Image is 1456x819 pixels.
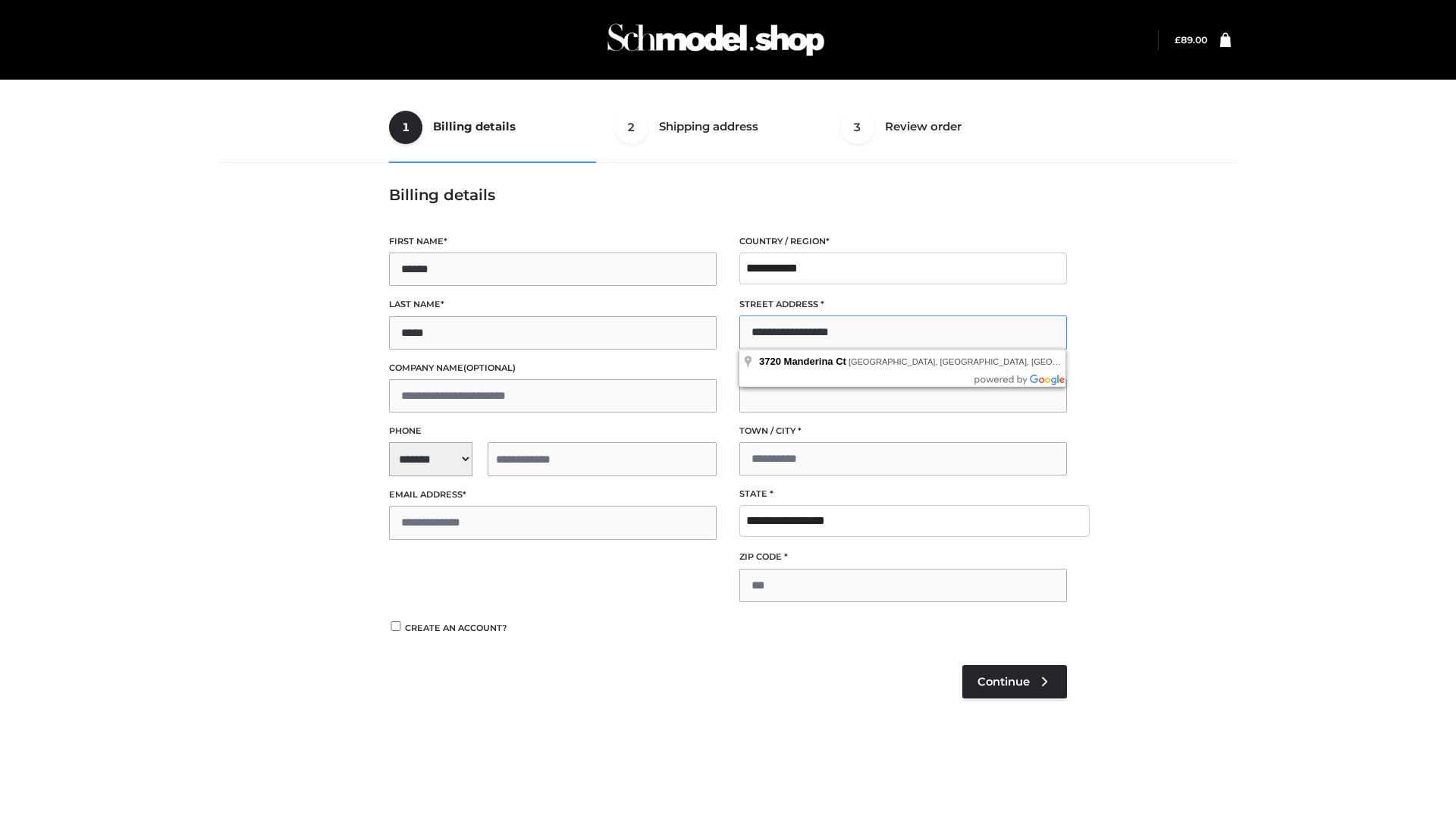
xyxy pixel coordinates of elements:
label: Company name [389,361,717,375]
label: Email address [389,488,717,502]
input: Create an account? [389,621,403,631]
h3: Billing details [389,186,1067,204]
label: Last name [389,297,717,312]
a: Continue [962,665,1067,698]
span: £ [1175,34,1181,45]
a: £89.00 [1175,34,1207,45]
span: Create an account? [405,623,507,633]
label: State [739,487,1067,501]
img: Schmodel Admin 964 [602,10,830,70]
label: Town / City [739,424,1067,438]
span: Continue [977,675,1030,689]
label: Street address [739,297,1067,312]
label: ZIP Code [739,550,1067,564]
label: First name [389,234,717,249]
label: Phone [389,424,717,438]
bdi: 89.00 [1175,34,1207,45]
span: Manderina Ct [784,356,846,367]
label: Country / Region [739,234,1067,249]
span: (optional) [463,362,516,373]
span: 3720 [759,356,781,367]
span: [GEOGRAPHIC_DATA], [GEOGRAPHIC_DATA], [GEOGRAPHIC_DATA] [849,357,1119,366]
